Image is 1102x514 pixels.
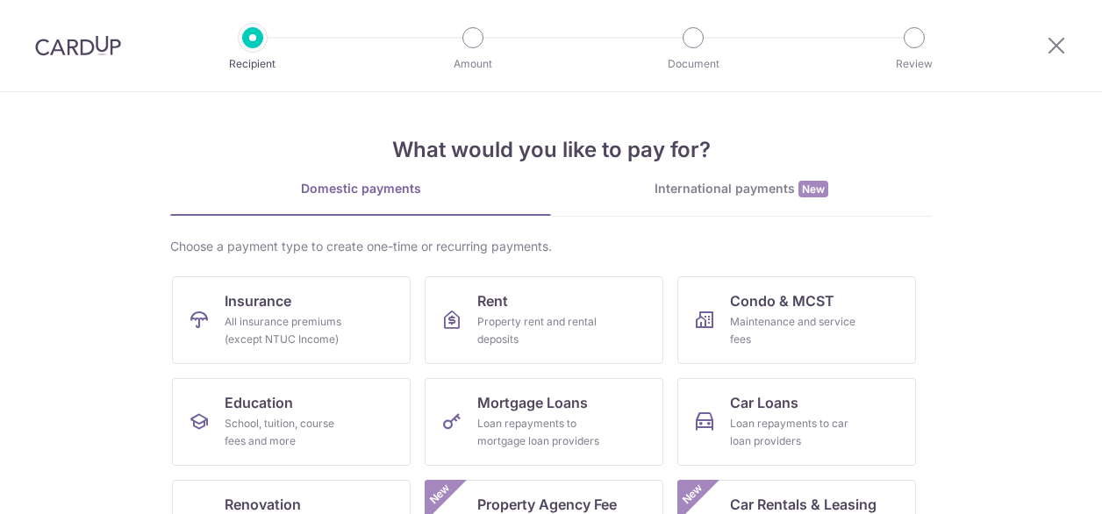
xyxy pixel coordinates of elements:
iframe: Opens a widget where you can find more information [990,461,1084,505]
span: Rent [477,290,508,311]
span: Condo & MCST [730,290,834,311]
div: Loan repayments to car loan providers [730,415,856,450]
p: Document [628,55,758,73]
p: Review [849,55,979,73]
a: Condo & MCSTMaintenance and service fees [677,276,916,364]
span: Car Loans [730,392,798,413]
div: School, tuition, course fees and more [225,415,351,450]
a: EducationSchool, tuition, course fees and more [172,378,411,466]
div: All insurance premiums (except NTUC Income) [225,313,351,348]
div: International payments [551,180,932,198]
p: Recipient [188,55,318,73]
span: Education [225,392,293,413]
div: Property rent and rental deposits [477,313,604,348]
div: Choose a payment type to create one-time or recurring payments. [170,238,932,255]
span: Mortgage Loans [477,392,588,413]
img: CardUp [35,35,121,56]
span: Insurance [225,290,291,311]
h4: What would you like to pay for? [170,134,932,166]
div: Domestic payments [170,180,551,197]
div: Loan repayments to mortgage loan providers [477,415,604,450]
a: Mortgage LoansLoan repayments to mortgage loan providers [425,378,663,466]
a: InsuranceAll insurance premiums (except NTUC Income) [172,276,411,364]
span: New [678,480,707,509]
p: Amount [408,55,538,73]
span: New [798,181,828,197]
span: New [426,480,454,509]
div: Maintenance and service fees [730,313,856,348]
a: Car LoansLoan repayments to car loan providers [677,378,916,466]
a: RentProperty rent and rental deposits [425,276,663,364]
